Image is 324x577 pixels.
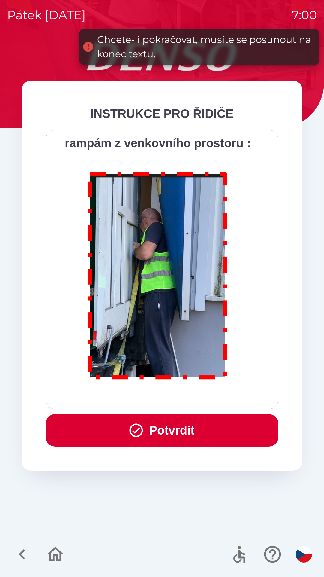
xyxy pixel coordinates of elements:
[296,546,312,563] img: cs flag
[292,6,317,24] p: 7:00
[81,164,235,385] img: M8MNayrTL6gAAAABJRU5ErkJggg==
[46,414,278,447] button: Potvrdit
[22,42,302,71] img: Logo
[7,6,86,24] p: pátek [DATE]
[46,105,278,123] div: INSTRUKCE PRO ŘIDIČE
[97,32,313,61] div: Chcete-li pokračovat, musíte se posunout na konec textu.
